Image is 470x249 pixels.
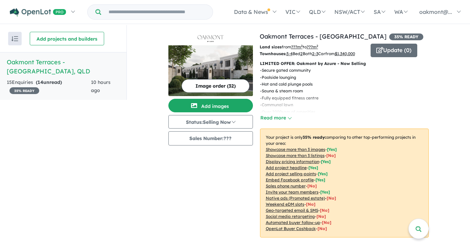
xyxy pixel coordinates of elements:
[303,44,318,49] span: to
[389,33,423,40] span: 35 % READY
[266,171,316,176] u: Add project selling-points
[260,50,366,57] p: Bed Bath Car from
[266,159,319,164] u: Display pricing information
[11,36,18,41] img: sort.svg
[306,202,315,207] span: [No]
[260,114,292,122] button: Read more
[7,58,120,76] h5: Oakmont Terraces - [GEOGRAPHIC_DATA] , QLD
[260,32,386,40] a: Oakmont Terraces - [GEOGRAPHIC_DATA]
[260,44,282,49] b: Land sizes
[260,88,434,94] p: - Sauna & steam room
[91,79,111,93] span: 10 hours ago
[291,44,303,49] u: ??? m
[321,159,331,164] span: [ Yes ]
[266,165,307,170] u: Add project headline
[260,67,434,74] p: - Secure gated community
[266,214,315,219] u: Social media retargeting
[102,5,211,19] input: Try estate name, suburb, builder or developer
[260,44,366,50] p: from
[168,45,253,96] img: Oakmont Terraces - Brookwater
[30,32,104,45] button: Add projects and builders
[10,8,66,17] img: Openlot PRO Logo White
[318,226,327,231] span: [No]
[300,51,303,56] u: 2
[318,171,328,176] span: [ Yes ]
[260,95,434,101] p: - Fully equipped fitness centre
[266,208,318,213] u: Geo-targeted email & SMS
[326,153,336,158] span: [ No ]
[260,74,434,81] p: - Poolside lounging
[316,214,326,219] span: [No]
[316,44,318,48] sup: 2
[286,51,292,56] u: 3-4
[260,109,434,115] p: - Over 2000sqm of amenities
[320,189,330,195] span: [ Yes ]
[419,8,452,15] span: oakmont@...
[9,87,39,94] span: 35 % READY
[266,177,314,182] u: Embed Facebook profile
[371,44,417,57] button: Update (0)
[260,101,434,108] p: - Communal lawn
[301,44,303,48] sup: 2
[335,51,355,56] u: $ 1,340,000
[182,79,250,93] button: Image order (32)
[266,153,325,158] u: Showcase more than 3 listings
[327,147,337,152] span: [ Yes ]
[327,196,336,201] span: [No]
[307,183,317,188] span: [ No ]
[315,177,325,182] span: [ Yes ]
[168,99,253,112] button: Add images
[260,81,434,88] p: - Hot and cold plunge pools
[266,183,306,188] u: Sales phone number
[7,78,91,95] div: 15 Enquir ies
[168,32,253,96] a: Oakmont Terraces - Brookwater LogoOakmont Terraces - Brookwater
[312,51,318,56] u: 2-3
[307,44,318,49] u: ???m
[260,60,429,67] p: LIMITED OFFER: Oakmont by Azure - Now Selling
[266,189,319,195] u: Invite your team members
[266,220,320,225] u: Automated buyer follow-up
[171,35,250,43] img: Oakmont Terraces - Brookwater Logo
[260,51,286,56] b: Townhouses:
[36,79,62,85] strong: ( unread)
[266,147,325,152] u: Showcase more than 3 images
[308,165,318,170] span: [ Yes ]
[266,226,316,231] u: OpenLot Buyer Cashback
[266,202,304,207] u: Weekend eDM slots
[168,115,253,129] button: Status:Selling Now
[303,135,325,140] b: 35 % ready
[38,79,43,85] span: 14
[266,196,325,201] u: Native ads (Promoted estate)
[260,129,429,237] p: Your project is only comparing to other top-performing projects in your area: - - - - - - - - - -...
[320,208,329,213] span: [No]
[168,131,253,145] button: Sales Number:???
[322,220,331,225] span: [No]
